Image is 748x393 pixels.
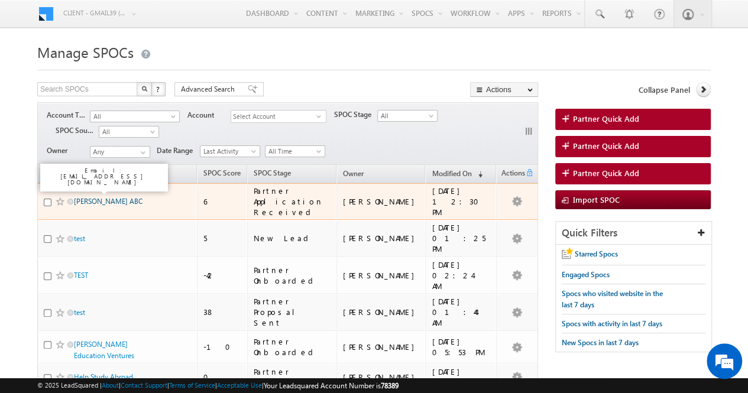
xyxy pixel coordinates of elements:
[231,110,326,123] div: Select Account
[432,366,491,388] div: [DATE] 05:53 PM
[102,381,119,389] a: About
[426,167,488,182] a: Modified On (sorted descending)
[343,169,364,178] span: Owner
[555,136,711,157] a: Partner Quick Add
[432,169,471,178] span: Modified On
[56,125,99,136] span: SPOC Source
[343,307,420,317] div: [PERSON_NAME]
[377,110,438,122] a: All
[343,270,420,281] div: [PERSON_NAME]
[74,340,134,360] a: [PERSON_NAME] Education Ventures
[74,197,143,206] a: [PERSON_NAME] ABC
[203,372,242,382] div: 0
[157,145,200,156] span: Date Range
[378,111,434,121] span: All
[473,170,483,179] span: (sorted descending)
[74,308,85,317] a: test
[562,289,663,309] span: Spocs who visited website in the last 7 days
[264,381,399,390] span: Your Leadsquared Account Number is
[254,336,331,358] div: Partner Onboarded
[497,167,525,182] span: Actions
[121,381,167,389] a: Contact Support
[562,270,610,279] span: Engaged Spocs
[200,146,257,157] span: Last Activity
[248,167,297,182] a: SPOC Stage
[63,7,125,19] span: Client - gmail39 (78389)
[254,265,331,286] div: Partner Onboarded
[343,196,420,207] div: [PERSON_NAME]
[37,43,134,61] span: Manage SPOCs
[573,168,639,178] span: Partner Quick Add
[197,167,247,182] a: SPOC Score
[432,186,491,217] div: [DATE] 12:30 PM
[74,271,88,280] a: TEST
[265,146,322,157] span: All Time
[432,336,491,358] div: [DATE] 05:53 PM
[90,146,150,158] input: Type to Search
[134,147,149,158] a: Show All Items
[470,82,538,97] button: Actions
[47,145,90,156] span: Owner
[555,163,711,184] a: Partner Quick Add
[381,381,399,390] span: 78389
[47,110,90,121] span: Account Type
[562,338,639,347] span: New Spocs in last 7 days
[90,111,180,122] a: All
[573,141,639,151] span: Partner Quick Add
[20,62,50,77] img: d_60004797649_company_0_60004797649
[316,113,326,119] span: select
[203,342,242,352] div: -10
[231,111,316,123] span: Select Account
[61,62,199,77] div: Chat with us now
[203,270,242,281] div: -42
[156,84,161,94] span: ?
[74,372,133,381] a: Help Study Abroad
[203,196,242,207] div: 6
[45,167,163,185] p: Email: [EMAIL_ADDRESS][DOMAIN_NAME]
[562,319,662,328] span: Spocs with activity in last 7 days
[556,222,711,245] div: Quick Filters
[15,109,216,297] textarea: Type your message and hit 'Enter'
[194,6,222,34] div: Minimize live chat window
[169,381,215,389] a: Terms of Service
[37,380,399,391] span: © 2025 LeadSquared | | | | |
[203,307,242,317] div: 38
[254,233,331,243] div: New Lead
[217,381,262,389] a: Acceptable Use
[343,342,420,352] div: [PERSON_NAME]
[573,113,639,124] span: Partner Quick Add
[74,234,85,243] a: test
[187,110,231,121] span: Account
[161,306,215,322] em: Start Chat
[203,233,242,243] div: 5
[334,109,377,120] span: SPOC Stage
[575,249,618,258] span: Starred Spocs
[254,296,331,328] div: Partner Proposal Sent
[200,145,260,157] a: Last Activity
[573,194,620,204] span: Import SPOC
[343,372,420,382] div: [PERSON_NAME]
[254,168,291,177] span: SPOC Stage
[203,168,241,177] span: SPOC Score
[265,145,325,157] a: All Time
[99,126,159,138] a: All
[555,109,711,130] a: Partner Quick Add
[639,85,690,95] span: Collapse Panel
[254,366,331,388] div: Partner Onboarded
[432,222,491,254] div: [DATE] 01:25 PM
[151,82,166,96] button: ?
[254,186,331,217] div: Partner Application Received
[90,111,172,122] span: All
[99,126,156,137] span: All
[181,84,238,95] span: Advanced Search
[343,233,420,243] div: [PERSON_NAME]
[432,259,491,291] div: [DATE] 02:24 AM
[141,86,147,92] img: Search
[432,296,491,328] div: [DATE] 01:44 AM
